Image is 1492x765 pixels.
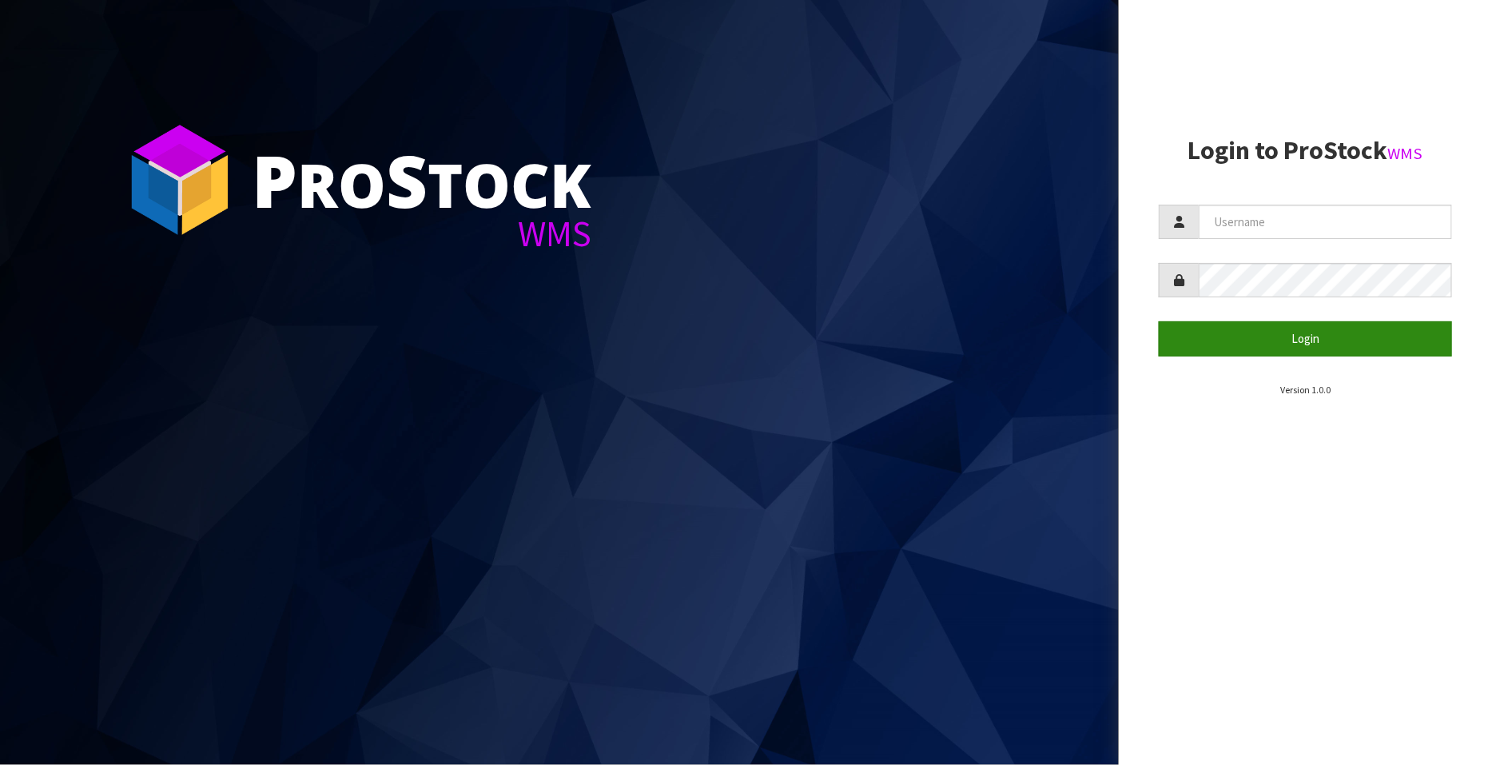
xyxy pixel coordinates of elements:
[386,131,428,229] span: S
[1388,143,1423,164] small: WMS
[1280,384,1331,396] small: Version 1.0.0
[252,216,591,252] div: WMS
[1159,137,1452,165] h2: Login to ProStock
[1159,321,1452,356] button: Login
[1199,205,1452,239] input: Username
[252,144,591,216] div: ro tock
[120,120,240,240] img: ProStock Cube
[252,131,297,229] span: P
